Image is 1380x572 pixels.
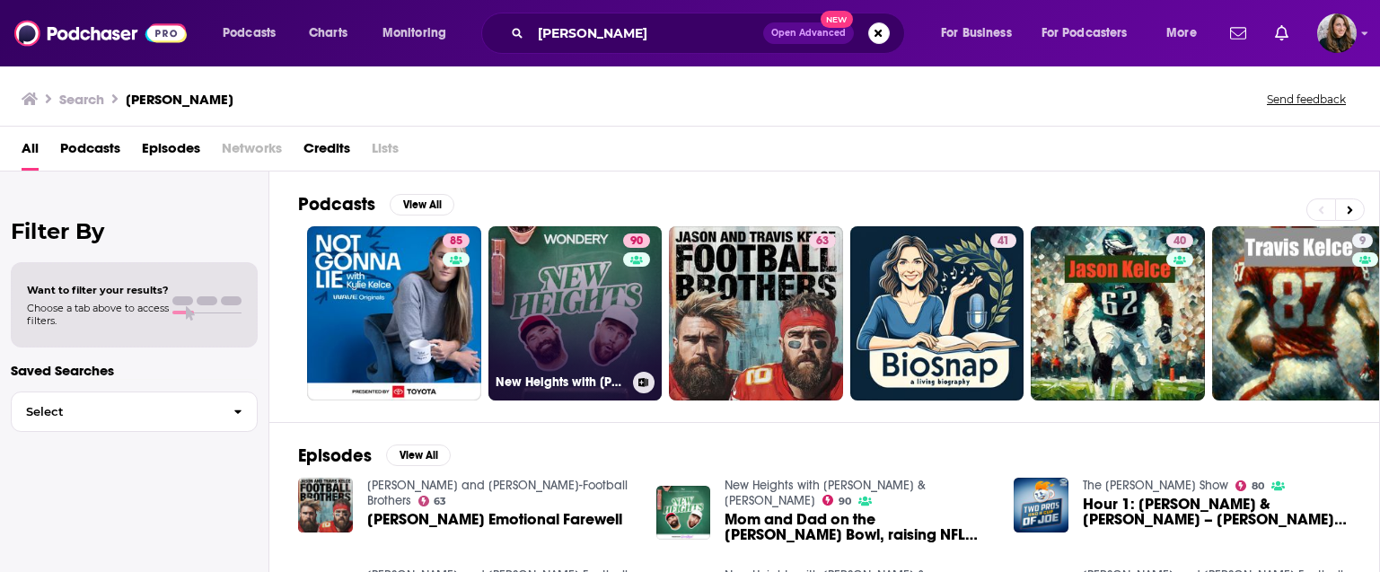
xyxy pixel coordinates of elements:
[1317,13,1357,53] button: Show profile menu
[12,406,219,418] span: Select
[27,302,169,327] span: Choose a tab above to access filters.
[11,392,258,432] button: Select
[1261,92,1351,107] button: Send feedback
[1252,482,1264,490] span: 80
[1223,18,1253,48] a: Show notifications dropdown
[822,495,851,506] a: 90
[531,19,763,48] input: Search podcasts, credits, & more...
[297,19,358,48] a: Charts
[809,233,836,248] a: 63
[434,497,446,506] span: 63
[1030,19,1154,48] button: open menu
[1317,13,1357,53] img: User Profile
[11,218,258,244] h2: Filter By
[488,226,663,400] a: 90New Heights with [PERSON_NAME] & [PERSON_NAME]
[309,21,347,46] span: Charts
[1083,478,1228,493] a: The Dan Patrick Show
[1042,21,1128,46] span: For Podcasters
[367,512,622,527] a: Jason Kelce's Emotional Farewell
[298,193,454,216] a: PodcastsView All
[1173,233,1186,251] span: 40
[839,497,851,506] span: 90
[630,233,643,251] span: 90
[1352,233,1373,248] a: 9
[1083,497,1350,527] span: Hour 1: [PERSON_NAME] & [PERSON_NAME] – [PERSON_NAME] KNEE
[60,134,120,171] a: Podcasts
[386,444,451,466] button: View All
[821,11,853,28] span: New
[1154,19,1219,48] button: open menu
[1235,480,1264,491] a: 80
[298,444,372,467] h2: Episodes
[142,134,200,171] a: Episodes
[298,193,375,216] h2: Podcasts
[1166,233,1193,248] a: 40
[725,512,992,542] span: Mom and Dad on the [PERSON_NAME] Bowl, raising NFL sons and [PERSON_NAME] Family Secrets | [GEOGR...
[1317,13,1357,53] span: Logged in as spectaclecreative
[850,226,1024,400] a: 41
[390,194,454,216] button: View All
[367,478,628,508] a: Jason and Travis Kelce-Football Brothers
[27,284,169,296] span: Want to filter your results?
[11,362,258,379] p: Saved Searches
[14,16,187,50] img: Podchaser - Follow, Share and Rate Podcasts
[1166,21,1197,46] span: More
[725,478,926,508] a: New Heights with Jason & Travis Kelce
[298,478,353,532] img: Jason Kelce's Emotional Farewell
[1031,226,1205,400] a: 40
[816,233,829,251] span: 63
[623,233,650,248] a: 90
[22,134,39,171] a: All
[126,91,233,108] h3: [PERSON_NAME]
[998,233,1009,251] span: 41
[771,29,846,38] span: Open Advanced
[941,21,1012,46] span: For Business
[307,226,481,400] a: 85
[303,134,350,171] a: Credits
[1014,478,1068,532] img: Hour 1: Brady, LaVar & Jonas – KELCE’S KNEE
[1083,497,1350,527] a: Hour 1: Brady, LaVar & Jonas – KELCE’S KNEE
[382,21,446,46] span: Monitoring
[1359,233,1366,251] span: 9
[725,512,992,542] a: Mom and Dad on the Kelce Bowl, raising NFL sons and Kelce Family Secrets | New Heights | Ep 26
[450,233,462,251] span: 85
[669,226,843,400] a: 63
[990,233,1016,248] a: 41
[370,19,470,48] button: open menu
[496,374,626,390] h3: New Heights with [PERSON_NAME] & [PERSON_NAME]
[1268,18,1296,48] a: Show notifications dropdown
[443,233,470,248] a: 85
[222,134,282,171] span: Networks
[367,512,622,527] span: [PERSON_NAME] Emotional Farewell
[210,19,299,48] button: open menu
[372,134,399,171] span: Lists
[298,444,451,467] a: EpisodesView All
[763,22,854,44] button: Open AdvancedNew
[656,486,711,541] img: Mom and Dad on the Kelce Bowl, raising NFL sons and Kelce Family Secrets | New Heights | Ep 26
[59,91,104,108] h3: Search
[498,13,922,54] div: Search podcasts, credits, & more...
[928,19,1034,48] button: open menu
[418,496,447,506] a: 63
[223,21,276,46] span: Podcasts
